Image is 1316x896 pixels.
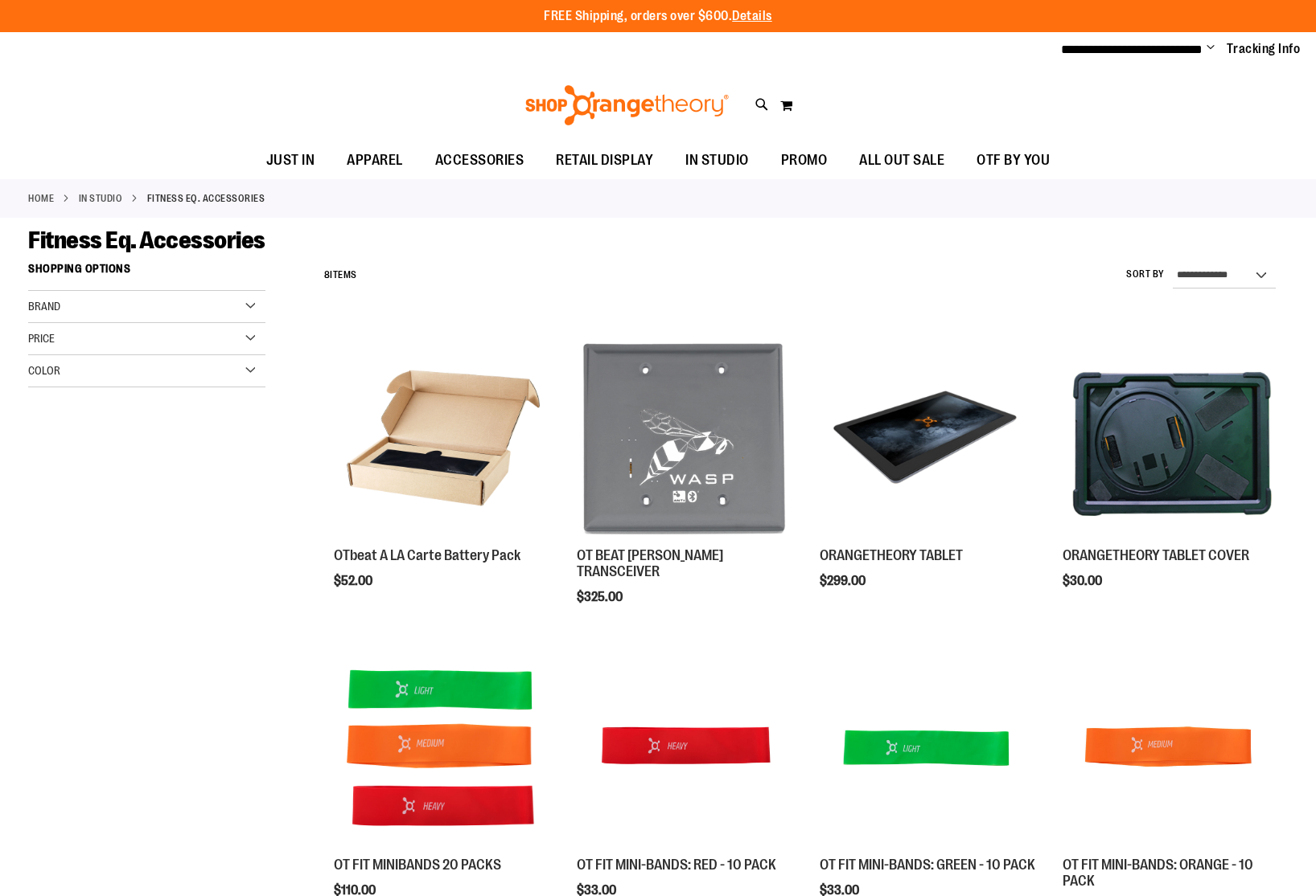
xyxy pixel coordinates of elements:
[334,638,551,855] img: Product image for OT FIT MINIBANDS 20 PACKS
[334,857,501,873] a: OT FIT MINIBANDS 20 PACKS
[1063,857,1253,889] a: OT FIT MINI-BANDS: ORANGE - 10 PACK
[1126,268,1165,281] label: Sort By
[435,142,524,178] span: ACCESSORIES
[577,638,794,857] a: Product image for OT FIT MINI-BANDS: RED - 10 PACK
[820,638,1037,857] a: Product image for OT FIT MINI-BANDS: GREEN - 10 PACK
[334,574,375,588] span: $52.00
[685,142,749,178] span: IN STUDIO
[28,227,265,254] span: Fitness Eq. Accessories
[577,547,723,579] a: OT BEAT [PERSON_NAME] TRANSCEIVER
[820,329,1037,546] img: Product image for ORANGETHEORY TABLET
[28,191,54,206] a: Home
[1055,321,1288,629] div: product
[334,329,551,548] a: Product image for OTbeat A LA Carte Battery Pack
[28,300,60,313] span: Brand
[569,321,802,645] div: product
[1063,638,1280,855] img: Product image for OT FIT MINI-BANDS: ORANGE - 10 PACK
[977,142,1050,178] span: OTF BY YOU
[147,191,265,206] strong: Fitness Eq. Accessories
[28,255,265,291] strong: Shopping Options
[334,638,551,857] a: Product image for OT FIT MINIBANDS 20 PACKS
[577,329,794,548] a: Product image for OT BEAT POE TRANSCEIVER
[820,329,1037,548] a: Product image for ORANGETHEORY TABLET
[859,142,944,178] span: ALL OUT SALE
[28,364,60,377] span: Color
[1063,329,1280,548] a: Product image for ORANGETHEORY TABLET COVER
[781,142,828,178] span: PROMO
[577,329,794,546] img: Product image for OT BEAT POE TRANSCEIVER
[1063,574,1104,588] span: $30.00
[1063,329,1280,546] img: Product image for ORANGETHEORY TABLET COVER
[820,857,1035,873] a: OT FIT MINI-BANDS: GREEN - 10 PACK
[544,7,772,26] p: FREE Shipping, orders over $600.
[732,9,772,23] a: Details
[28,332,55,345] span: Price
[266,142,315,178] span: JUST IN
[1227,40,1301,58] a: Tracking Info
[79,191,123,206] a: IN STUDIO
[324,269,331,280] span: 8
[577,638,794,855] img: Product image for OT FIT MINI-BANDS: RED - 10 PACK
[820,638,1037,855] img: Product image for OT FIT MINI-BANDS: GREEN - 10 PACK
[820,547,963,563] a: ORANGETHEORY TABLET
[577,857,776,873] a: OT FIT MINI-BANDS: RED - 10 PACK
[1207,41,1215,57] button: Account menu
[324,263,357,288] h2: Items
[334,547,520,563] a: OTbeat A LA Carte Battery Pack
[1063,547,1249,563] a: ORANGETHEORY TABLET COVER
[1063,638,1280,857] a: Product image for OT FIT MINI-BANDS: ORANGE - 10 PACK
[347,142,403,178] span: APPAREL
[556,142,653,178] span: RETAIL DISPLAY
[334,329,551,546] img: Product image for OTbeat A LA Carte Battery Pack
[812,321,1045,629] div: product
[577,590,625,604] span: $325.00
[326,321,559,629] div: product
[523,85,731,125] img: Shop Orangetheory
[820,574,868,588] span: $299.00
